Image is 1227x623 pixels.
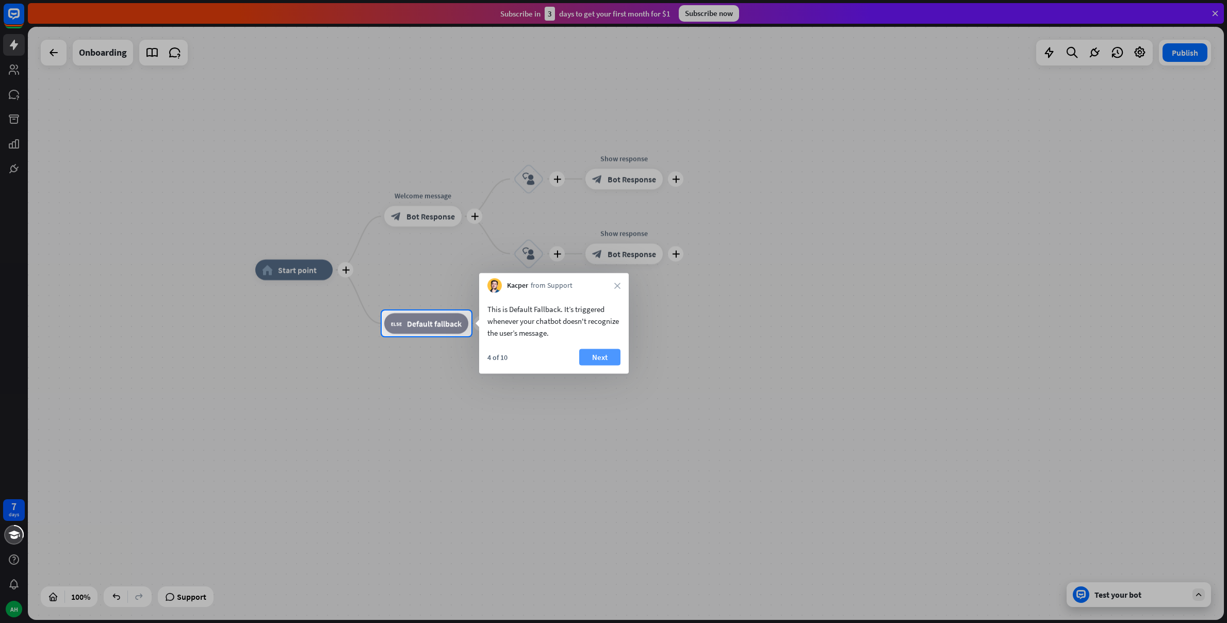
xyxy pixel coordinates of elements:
button: Next [579,349,620,366]
i: close [614,283,620,289]
div: 4 of 10 [487,353,508,362]
div: This is Default Fallback. It’s triggered whenever your chatbot doesn't recognize the user’s message. [487,303,620,339]
button: Open LiveChat chat widget [8,4,39,35]
i: block_fallback [391,318,402,329]
span: from Support [531,281,572,291]
span: Kacper [507,281,528,291]
span: Default fallback [407,318,462,329]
